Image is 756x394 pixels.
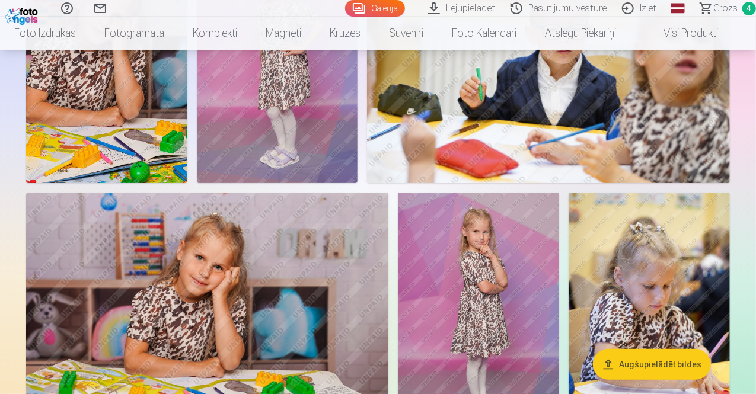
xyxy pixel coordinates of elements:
[178,17,251,50] a: Komplekti
[742,2,756,15] span: 4
[531,17,630,50] a: Atslēgu piekariņi
[713,1,738,15] span: Grozs
[375,17,438,50] a: Suvenīri
[315,17,375,50] a: Krūzes
[438,17,531,50] a: Foto kalendāri
[5,5,41,25] img: /fa1
[593,349,711,380] button: Augšupielādēt bildes
[90,17,178,50] a: Fotogrāmata
[251,17,315,50] a: Magnēti
[630,17,732,50] a: Visi produkti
